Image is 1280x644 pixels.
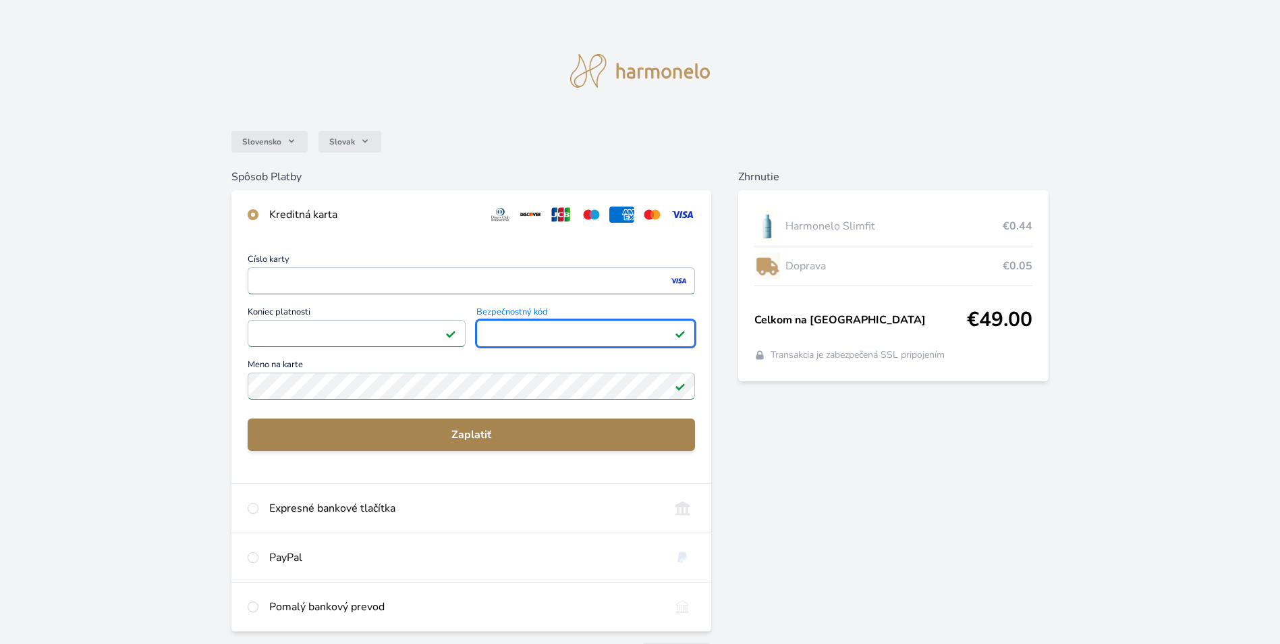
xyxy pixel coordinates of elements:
button: Slovak [318,131,381,153]
span: €0.44 [1003,218,1032,234]
button: Zaplatiť [248,419,695,451]
img: diners.svg [488,207,513,223]
span: €0.05 [1003,258,1032,274]
button: Slovensko [231,131,308,153]
h6: Zhrnutie [738,169,1049,185]
span: Koniec platnosti [248,308,466,320]
div: PayPal [269,549,659,566]
div: Expresné bankové tlačítka [269,500,659,516]
img: visa [669,275,688,287]
div: Kreditná karta [269,207,477,223]
img: jcb.svg [549,207,574,223]
span: Slovak [329,136,355,147]
span: Harmonelo Slimfit [785,218,1003,234]
img: Pole je platné [675,328,686,339]
img: logo.svg [570,54,711,88]
span: Slovensko [242,136,281,147]
img: discover.svg [518,207,543,223]
img: Pole je platné [445,328,456,339]
iframe: Iframe pre deň vypršania platnosti [254,324,460,343]
iframe: Iframe pre číslo karty [254,271,689,290]
span: Číslo karty [248,255,695,267]
img: SLIMFIT_se_stinem_x-lo.jpg [754,209,780,243]
span: Celkom na [GEOGRAPHIC_DATA] [754,312,968,328]
input: Meno na kartePole je platné [248,373,695,400]
span: Doprava [785,258,1003,274]
span: Meno na karte [248,360,695,373]
span: €49.00 [967,308,1032,332]
img: visa.svg [670,207,695,223]
img: mc.svg [640,207,665,223]
span: Bezpečnostný kód [476,308,694,320]
img: paypal.svg [670,549,695,566]
img: delivery-lo.png [754,249,780,283]
span: Zaplatiť [258,427,684,443]
img: maestro.svg [579,207,604,223]
img: amex.svg [609,207,634,223]
span: Transakcia je zabezpečená SSL pripojením [771,348,945,362]
img: Pole je platné [675,381,686,392]
img: Koniec platnosti [441,327,459,340]
div: Pomalý bankový prevod [269,599,659,615]
h6: Spôsob Platby [231,169,711,185]
iframe: Iframe pre bezpečnostný kód [482,324,688,343]
img: onlineBanking_SK.svg [670,500,695,516]
img: bankTransfer_IBAN.svg [670,599,695,615]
